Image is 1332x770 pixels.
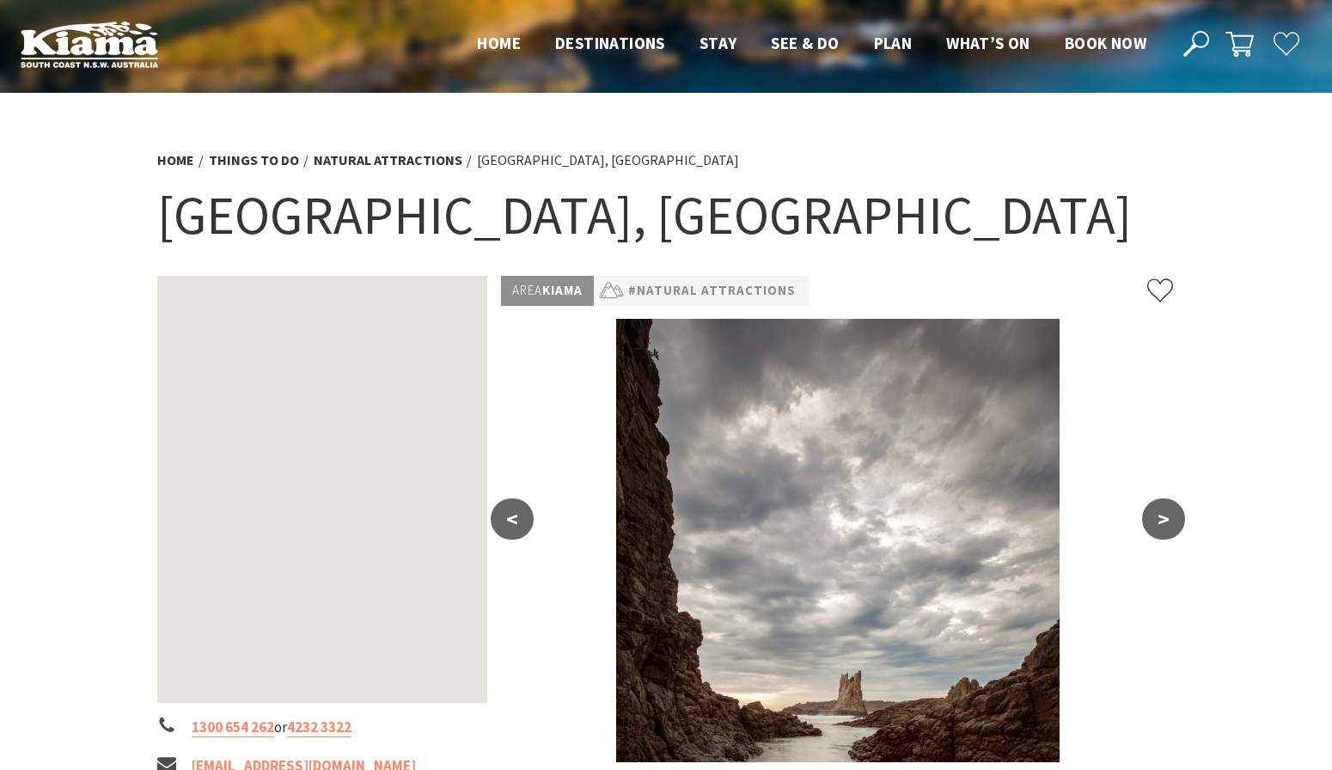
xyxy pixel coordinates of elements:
span: Area [512,282,542,298]
h1: [GEOGRAPHIC_DATA], [GEOGRAPHIC_DATA] [157,180,1175,250]
button: > [1142,498,1185,540]
span: What’s On [946,33,1030,53]
img: Kiama Logo [21,21,158,68]
span: Home [477,33,521,53]
span: See & Do [771,33,839,53]
li: [GEOGRAPHIC_DATA], [GEOGRAPHIC_DATA] [477,150,739,172]
a: #Natural Attractions [628,280,796,302]
a: 4232 3322 [287,718,351,737]
img: Spectacular Cathedral Rocks [501,319,1175,762]
a: Things To Do [209,151,299,169]
a: Home [157,151,194,169]
a: 1300 654 262 [192,718,274,737]
span: Stay [700,33,737,53]
span: Book now [1065,33,1146,53]
li: or [157,716,487,739]
span: Destinations [555,33,665,53]
nav: Main Menu [460,30,1164,58]
p: Kiama [501,276,594,306]
a: Natural Attractions [314,151,462,169]
button: < [491,498,534,540]
span: Plan [874,33,913,53]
